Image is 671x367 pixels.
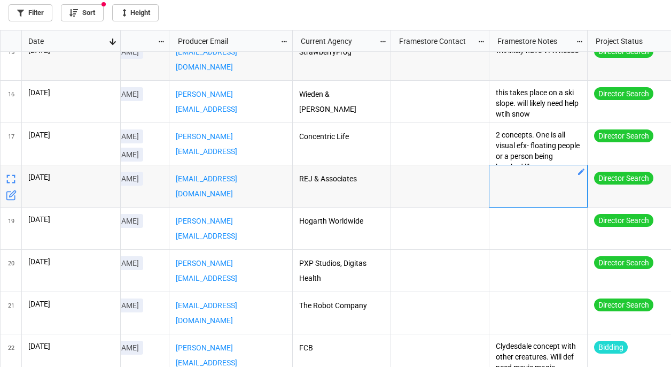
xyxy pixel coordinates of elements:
[299,45,385,60] p: StrawberryFrog
[299,299,385,314] p: The Robot Company
[594,256,653,269] div: Director Search
[299,341,385,356] p: FCB
[299,256,385,285] p: PXP Studios, Digitas Health
[594,129,653,142] div: Director Search
[8,81,14,123] span: 16
[594,214,653,227] div: Director Search
[299,172,385,187] p: REJ & Associates
[171,35,281,47] div: Producer Email
[176,90,237,143] a: [PERSON_NAME][EMAIL_ADDRESS][PERSON_NAME][DOMAIN_NAME]
[491,35,575,47] div: Framestore Notes
[594,341,628,354] div: Bidding
[9,4,52,21] a: Filter
[28,214,114,225] p: [DATE]
[594,172,653,185] div: Director Search
[299,214,385,229] p: Hogarth Worldwide
[8,123,14,165] span: 17
[299,87,385,116] p: Wieden & [PERSON_NAME]
[176,129,286,158] p: ,
[393,35,477,47] div: Framestore Contact
[496,87,581,119] p: this takes place on a ski slope. will likely need help wtih snow
[22,35,109,47] div: Date
[299,129,385,144] p: Concentric Life
[594,299,653,311] div: Director Search
[61,4,104,21] a: Sort
[28,172,114,182] p: [DATE]
[176,217,237,284] a: [PERSON_NAME][EMAIL_ADDRESS][PERSON_NAME][PERSON_NAME][DOMAIN_NAME]
[176,48,237,71] a: [EMAIL_ADDRESS][DOMAIN_NAME]
[176,259,237,312] a: [PERSON_NAME][EMAIL_ADDRESS][PERSON_NAME][DOMAIN_NAME]
[28,341,114,351] p: [DATE]
[28,129,114,140] p: [DATE]
[496,129,581,172] p: 2 concepts. One is all visual efx- floating people or a person being hatched like an egg
[1,30,121,52] div: grid
[176,132,237,185] a: [PERSON_NAME][EMAIL_ADDRESS][PERSON_NAME][DOMAIN_NAME]
[8,250,14,292] span: 20
[294,35,379,47] div: Current Agency
[594,87,653,100] div: Director Search
[28,87,114,98] p: [DATE]
[8,292,14,334] span: 21
[28,256,114,267] p: [DATE]
[176,301,237,325] a: [EMAIL_ADDRESS][DOMAIN_NAME]
[176,174,237,198] a: [EMAIL_ADDRESS][DOMAIN_NAME]
[112,4,159,21] a: Height
[8,208,14,249] span: 19
[28,299,114,309] p: [DATE]
[8,39,14,80] span: 15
